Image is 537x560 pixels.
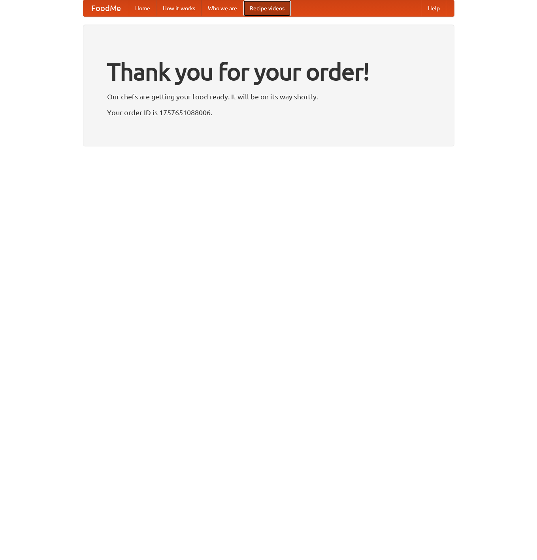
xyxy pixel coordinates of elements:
[129,0,156,16] a: Home
[422,0,446,16] a: Help
[202,0,243,16] a: Who we are
[243,0,291,16] a: Recipe videos
[107,53,430,91] h1: Thank you for your order!
[107,91,430,103] p: Our chefs are getting your food ready. It will be on its way shortly.
[107,106,430,118] p: Your order ID is 1757651088006.
[156,0,202,16] a: How it works
[83,0,129,16] a: FoodMe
